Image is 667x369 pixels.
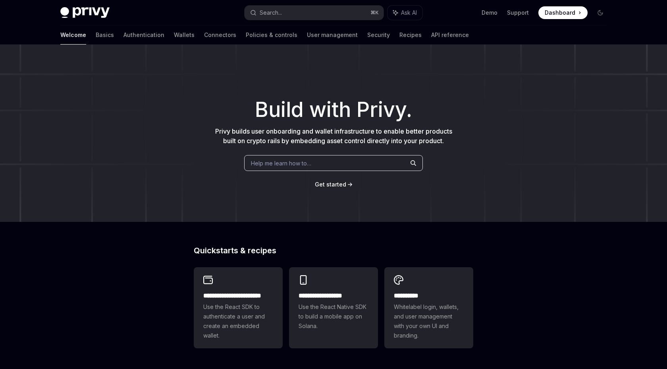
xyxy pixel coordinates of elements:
button: Toggle dark mode [594,6,607,19]
a: Dashboard [538,6,588,19]
span: Build with Privy. [255,103,412,117]
span: Help me learn how to… [251,159,311,167]
a: Security [367,25,390,45]
span: Ask AI [401,9,417,17]
span: Dashboard [545,9,575,17]
a: Recipes [399,25,422,45]
a: **** **** **** ***Use the React Native SDK to build a mobile app on Solana. [289,267,378,348]
span: Use the React Native SDK to build a mobile app on Solana. [299,302,368,331]
button: Search...⌘K [245,6,384,20]
a: Wallets [174,25,195,45]
a: **** *****Whitelabel login, wallets, and user management with your own UI and branding. [384,267,473,348]
a: User management [307,25,358,45]
a: Support [507,9,529,17]
a: Basics [96,25,114,45]
img: dark logo [60,7,110,18]
button: Ask AI [387,6,422,20]
a: Connectors [204,25,236,45]
a: API reference [431,25,469,45]
span: Quickstarts & recipes [194,247,276,254]
a: Welcome [60,25,86,45]
a: Demo [482,9,497,17]
span: ⌘ K [370,10,379,16]
span: Use the React SDK to authenticate a user and create an embedded wallet. [203,302,273,340]
span: Privy builds user onboarding and wallet infrastructure to enable better products built on crypto ... [215,127,452,145]
a: Policies & controls [246,25,297,45]
div: Search... [260,8,282,17]
span: Whitelabel login, wallets, and user management with your own UI and branding. [394,302,464,340]
span: Get started [315,181,346,188]
a: Authentication [123,25,164,45]
a: Get started [315,181,346,188]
